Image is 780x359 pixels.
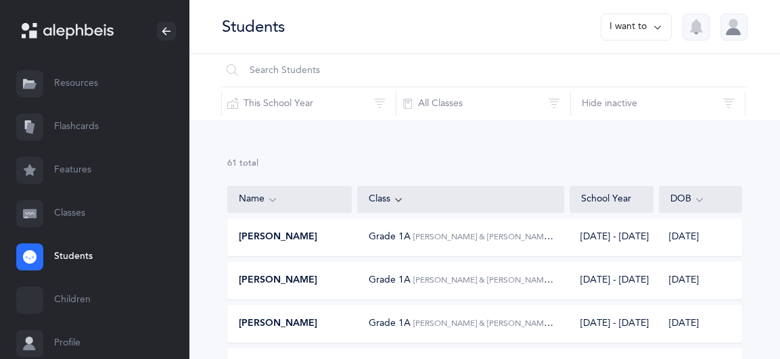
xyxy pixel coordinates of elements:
[581,193,641,206] div: School Year
[658,317,741,331] div: [DATE]
[369,274,411,285] span: Grade 1A
[570,87,745,120] button: Hide inactive
[239,231,317,244] span: [PERSON_NAME]
[670,192,731,207] div: DOB
[396,87,571,120] button: All Classes
[413,274,625,285] span: [PERSON_NAME] & [PERSON_NAME], Kriah Red Level • A
[239,274,317,287] span: [PERSON_NAME]
[369,192,553,207] div: Class
[580,274,642,287] div: [DATE] - [DATE]
[221,54,747,87] input: Search Students
[658,231,741,244] div: [DATE]
[239,192,340,207] div: Name
[369,318,411,329] span: Grade 1A
[658,274,741,287] div: [DATE]
[580,231,642,244] div: [DATE] - [DATE]
[239,317,317,331] span: [PERSON_NAME]
[601,14,672,41] button: I want to
[239,158,258,168] span: total
[413,318,625,329] span: [PERSON_NAME] & [PERSON_NAME], Kriah Red Level • A
[580,317,642,331] div: [DATE] - [DATE]
[413,231,625,242] span: [PERSON_NAME] & [PERSON_NAME], Kriah Red Level • A
[369,231,411,242] span: Grade 1A
[227,158,742,170] div: 61
[222,16,285,38] div: Students
[221,87,396,120] button: This School Year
